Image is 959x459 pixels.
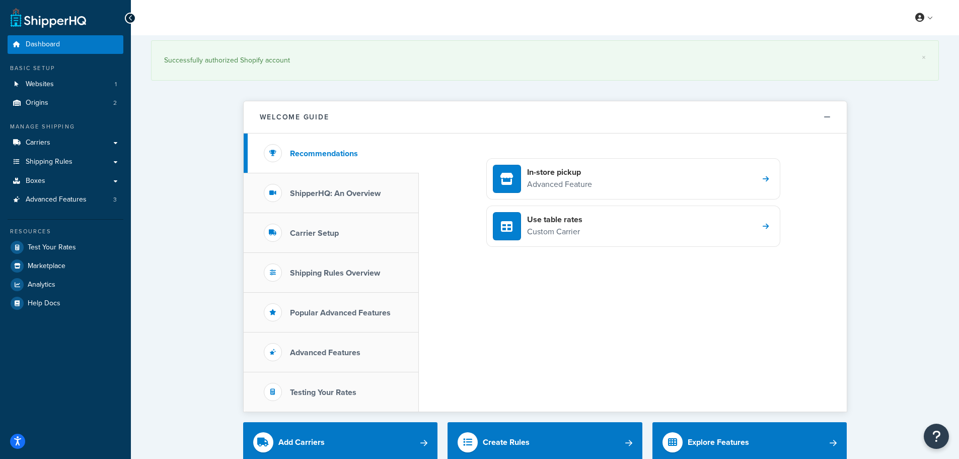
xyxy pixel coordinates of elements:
span: Boxes [26,177,45,185]
a: Advanced Features3 [8,190,123,209]
a: Boxes [8,172,123,190]
span: Origins [26,99,48,107]
a: Carriers [8,134,123,152]
p: Custom Carrier [527,225,582,238]
h3: Advanced Features [290,348,360,357]
a: Marketplace [8,257,123,275]
li: Origins [8,94,123,112]
span: Carriers [26,139,50,147]
h3: Recommendations [290,149,358,158]
span: 1 [115,80,117,89]
span: Advanced Features [26,195,87,204]
h3: Carrier Setup [290,229,339,238]
div: Manage Shipping [8,122,123,131]
h4: Use table rates [527,214,582,225]
h3: Shipping Rules Overview [290,269,380,278]
span: 3 [113,195,117,204]
a: Origins2 [8,94,123,112]
button: Open Resource Center [924,424,949,449]
h3: Testing Your Rates [290,388,356,397]
div: Create Rules [483,435,530,449]
div: Successfully authorized Shopify account [164,53,926,68]
span: Dashboard [26,40,60,49]
span: Websites [26,80,54,89]
a: Shipping Rules [8,153,123,171]
span: Marketplace [28,262,65,271]
a: Dashboard [8,35,123,54]
div: Basic Setup [8,64,123,73]
h2: Welcome Guide [260,113,329,121]
button: Welcome Guide [244,101,847,134]
a: Websites1 [8,75,123,94]
div: Add Carriers [278,435,325,449]
span: Analytics [28,281,55,289]
a: × [922,53,926,61]
span: Test Your Rates [28,243,76,252]
a: Analytics [8,276,123,294]
span: 2 [113,99,117,107]
h3: Popular Advanced Features [290,308,391,317]
span: Shipping Rules [26,158,72,166]
a: Help Docs [8,294,123,312]
div: Resources [8,227,123,236]
li: Advanced Features [8,190,123,209]
div: Explore Features [688,435,749,449]
h4: In-store pickup [527,167,592,178]
p: Advanced Feature [527,178,592,191]
li: Websites [8,75,123,94]
a: Test Your Rates [8,238,123,256]
h3: ShipperHQ: An Overview [290,189,381,198]
span: Help Docs [28,299,60,308]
